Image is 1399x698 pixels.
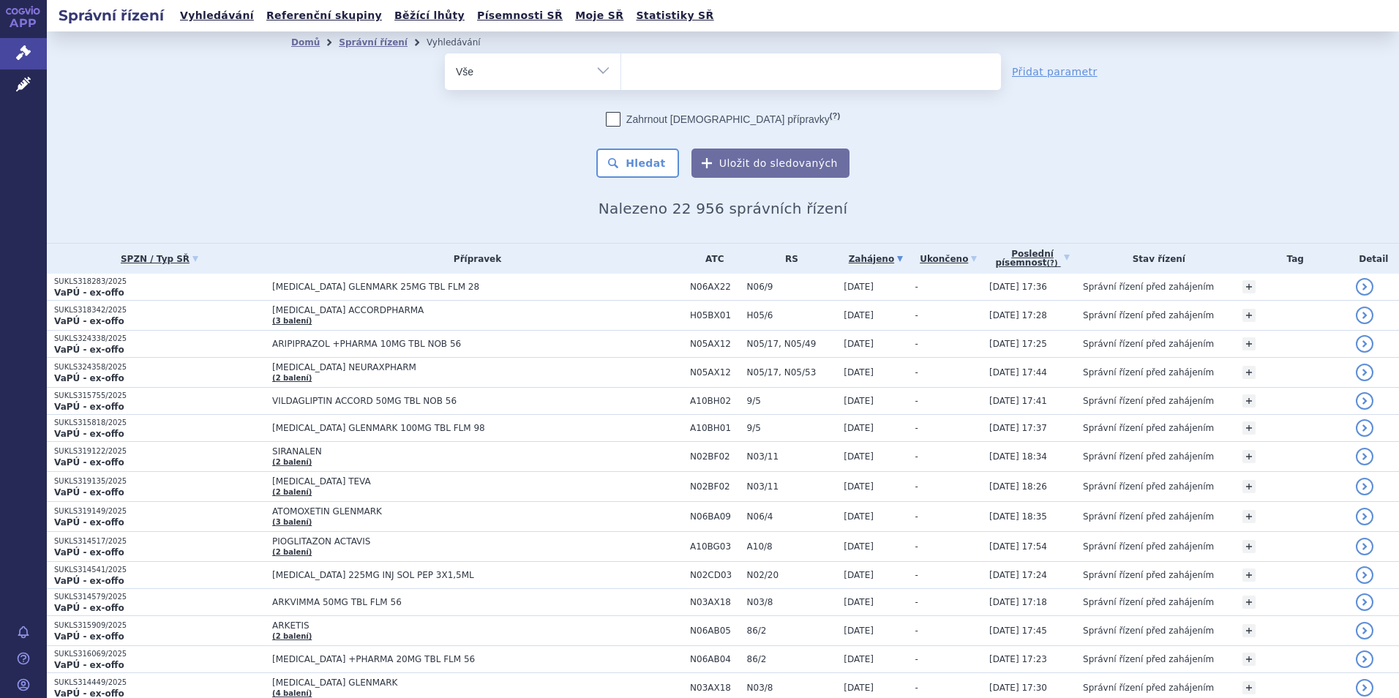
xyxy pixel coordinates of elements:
span: [MEDICAL_DATA] GLENMARK 25MG TBL FLM 28 [272,282,638,292]
th: Stav řízení [1076,244,1235,274]
a: (2 balení) [272,458,312,466]
strong: VaPÚ - ex-offo [54,603,124,613]
th: Tag [1235,244,1349,274]
span: - [915,423,918,433]
span: 9/5 [747,423,837,433]
a: Moje SŘ [571,6,628,26]
span: SIRANALEN [272,446,638,457]
a: Běžící lhůty [390,6,469,26]
a: SPZN / Typ SŘ [54,249,265,269]
h2: Správní řízení [47,5,176,26]
p: SUKLS319149/2025 [54,506,265,517]
span: [DATE] 17:30 [989,683,1047,693]
strong: VaPÚ - ex-offo [54,517,124,528]
span: - [915,396,918,406]
strong: VaPÚ - ex-offo [54,288,124,298]
span: [DATE] [844,339,874,349]
span: [DATE] [844,451,874,462]
span: 86/2 [747,626,837,636]
a: detail [1356,364,1373,381]
strong: VaPÚ - ex-offo [54,373,124,383]
a: + [1242,480,1256,493]
span: - [915,310,918,320]
a: Statistiky SŘ [631,6,718,26]
span: N06AB04 [690,654,739,664]
a: + [1242,568,1256,582]
span: N03AX18 [690,683,739,693]
span: - [915,597,918,607]
span: [DATE] [844,423,874,433]
span: [DATE] [844,367,874,378]
a: detail [1356,538,1373,555]
span: Správní řízení před zahájením [1083,570,1214,580]
span: N02CD03 [690,570,739,580]
span: [MEDICAL_DATA] GLENMARK [272,678,638,688]
th: Detail [1349,244,1399,274]
span: [DATE] 17:23 [989,654,1047,664]
span: - [915,654,918,664]
span: Správní řízení před zahájením [1083,451,1214,462]
span: Správní řízení před zahájením [1083,683,1214,693]
span: [DATE] [844,597,874,607]
button: Hledat [596,149,679,178]
span: - [915,626,918,636]
span: Správní řízení před zahájením [1083,654,1214,664]
span: [DATE] 17:24 [989,570,1047,580]
a: + [1242,366,1256,379]
span: [DATE] 17:25 [989,339,1047,349]
a: detail [1356,566,1373,584]
th: ATC [683,244,739,274]
span: [DATE] [844,541,874,552]
span: - [915,511,918,522]
span: Správní řízení před zahájením [1083,597,1214,607]
p: SUKLS318283/2025 [54,277,265,287]
a: detail [1356,278,1373,296]
a: detail [1356,478,1373,495]
span: N03/8 [747,597,837,607]
a: Domů [291,37,320,48]
a: (4 balení) [272,689,312,697]
a: + [1242,540,1256,553]
span: [DATE] [844,396,874,406]
a: (2 balení) [272,374,312,382]
a: Písemnosti SŘ [473,6,567,26]
span: Správní řízení před zahájením [1083,626,1214,636]
span: N05AX12 [690,339,739,349]
span: VILDAGLIPTIN ACCORD 50MG TBL NOB 56 [272,396,638,406]
span: [MEDICAL_DATA] 225MG INJ SOL PEP 3X1,5ML [272,570,638,580]
a: detail [1356,307,1373,324]
span: [DATE] 17:36 [989,282,1047,292]
p: SUKLS315909/2025 [54,620,265,631]
span: Správní řízení před zahájením [1083,541,1214,552]
span: [DATE] [844,626,874,636]
a: (2 balení) [272,488,312,496]
a: detail [1356,335,1373,353]
span: ARIPIPRAZOL +PHARMA 10MG TBL NOB 56 [272,339,638,349]
a: Poslednípísemnost(?) [989,244,1076,274]
a: Přidat parametr [1012,64,1098,79]
span: [DATE] [844,511,874,522]
strong: VaPÚ - ex-offo [54,402,124,412]
span: - [915,339,918,349]
strong: VaPÚ - ex-offo [54,487,124,498]
a: Ukončeno [915,249,983,269]
span: [DATE] 17:37 [989,423,1047,433]
span: [DATE] 17:41 [989,396,1047,406]
a: + [1242,421,1256,435]
strong: VaPÚ - ex-offo [54,429,124,439]
a: Správní řízení [339,37,408,48]
abbr: (?) [830,111,840,121]
abbr: (?) [1047,259,1058,268]
strong: VaPÚ - ex-offo [54,316,124,326]
a: detail [1356,622,1373,639]
span: N05/17, N05/53 [747,367,837,378]
a: + [1242,394,1256,408]
p: SUKLS318342/2025 [54,305,265,315]
span: N06/9 [747,282,837,292]
span: N06/4 [747,511,837,522]
a: detail [1356,448,1373,465]
span: [MEDICAL_DATA] TEVA [272,476,638,487]
label: Zahrnout [DEMOGRAPHIC_DATA] přípravky [606,112,840,127]
span: [DATE] [844,654,874,664]
span: Správní řízení před zahájením [1083,310,1214,320]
